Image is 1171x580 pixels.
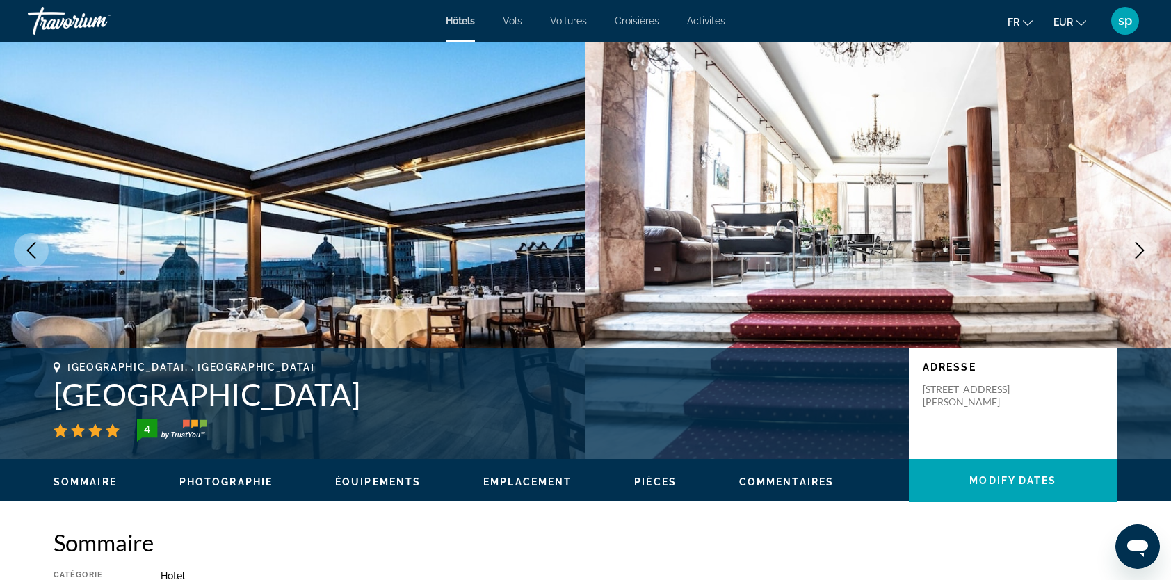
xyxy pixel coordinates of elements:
[67,362,315,373] span: [GEOGRAPHIC_DATA], , [GEOGRAPHIC_DATA]
[1053,12,1086,32] button: Change currency
[1053,17,1073,28] span: EUR
[28,3,167,39] a: Travorium
[483,476,572,488] button: Emplacement
[137,419,207,442] img: TrustYou guest rating badge
[54,529,1117,556] h2: Sommaire
[54,376,895,412] h1: [GEOGRAPHIC_DATA]
[634,476,677,488] button: Pièces
[335,476,421,488] button: Équipements
[446,15,475,26] a: Hôtels
[923,362,1104,373] p: Adresse
[1107,6,1143,35] button: User Menu
[739,476,834,488] span: Commentaires
[503,15,522,26] a: Vols
[739,476,834,488] button: Commentaires
[615,15,659,26] a: Croisières
[1122,233,1157,268] button: Next image
[923,383,1034,408] p: [STREET_ADDRESS][PERSON_NAME]
[483,476,572,488] span: Emplacement
[687,15,725,26] a: Activités
[335,476,421,488] span: Équipements
[54,476,117,488] span: Sommaire
[133,421,161,437] div: 4
[179,476,273,488] span: Photographie
[54,476,117,488] button: Sommaire
[1008,17,1019,28] span: fr
[634,476,677,488] span: Pièces
[14,233,49,268] button: Previous image
[179,476,273,488] button: Photographie
[969,475,1056,486] span: Modify Dates
[1008,12,1033,32] button: Change language
[909,459,1117,502] button: Modify Dates
[1118,14,1132,28] span: sp
[1115,524,1160,569] iframe: Bouton de lancement de la fenêtre de messagerie
[550,15,587,26] a: Voitures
